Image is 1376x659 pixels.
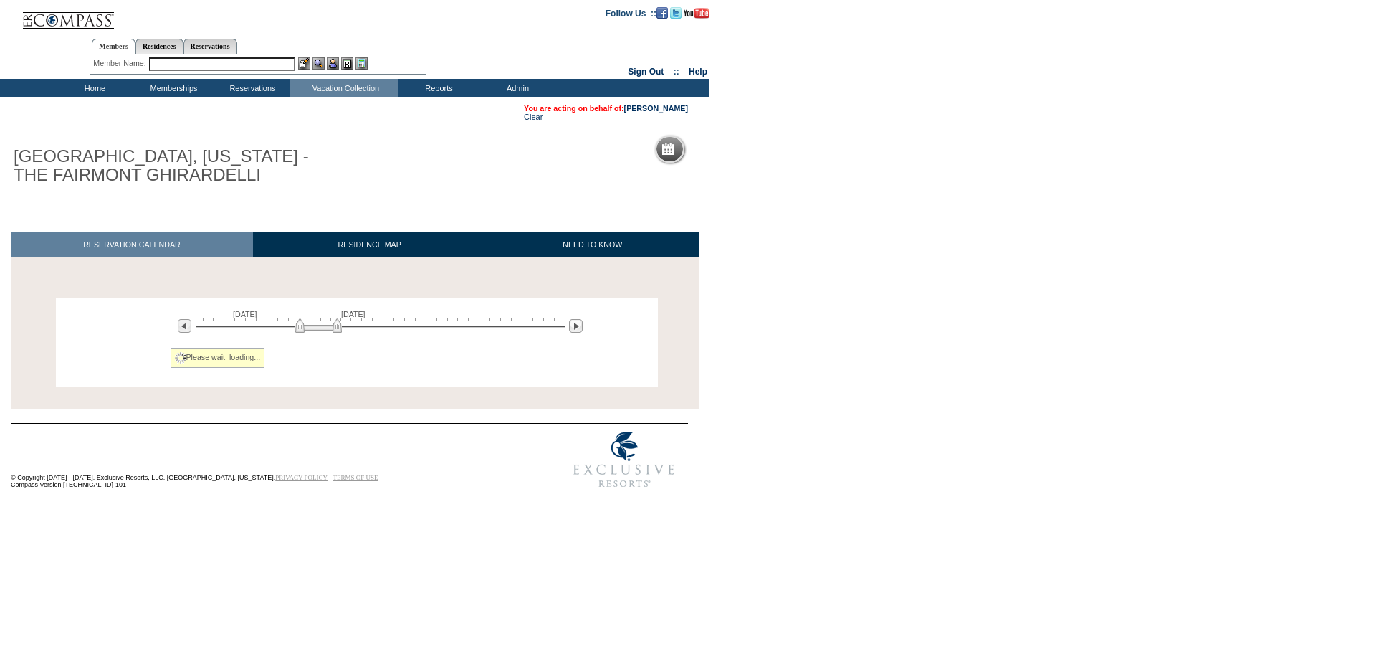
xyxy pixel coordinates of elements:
a: RESIDENCE MAP [253,232,487,257]
img: spinner2.gif [175,352,186,364]
a: Sign Out [628,67,664,77]
td: Vacation Collection [290,79,398,97]
div: Member Name: [93,57,148,70]
a: Follow us on Twitter [670,8,682,16]
td: Home [54,79,133,97]
img: Exclusive Resorts [560,424,688,496]
img: Impersonate [327,57,339,70]
img: Next [569,319,583,333]
td: Reports [398,79,477,97]
img: Previous [178,319,191,333]
img: Subscribe to our YouTube Channel [684,8,709,19]
a: TERMS OF USE [333,474,378,481]
a: Members [92,39,135,54]
span: :: [674,67,679,77]
td: Memberships [133,79,211,97]
img: Reservations [341,57,353,70]
a: [PERSON_NAME] [624,104,688,113]
h5: Reservation Calendar [680,145,790,154]
span: [DATE] [341,310,365,318]
img: b_edit.gif [298,57,310,70]
td: Follow Us :: [606,7,656,19]
a: Subscribe to our YouTube Channel [684,8,709,16]
span: You are acting on behalf of: [524,104,688,113]
img: Become our fan on Facebook [656,7,668,19]
a: Residences [135,39,183,54]
a: NEED TO KNOW [486,232,699,257]
a: Reservations [183,39,237,54]
td: Admin [477,79,555,97]
img: b_calculator.gif [355,57,368,70]
a: Clear [524,113,543,121]
img: Follow us on Twitter [670,7,682,19]
td: © Copyright [DATE] - [DATE]. Exclusive Resorts, LLC. [GEOGRAPHIC_DATA], [US_STATE]. Compass Versi... [11,425,512,496]
img: View [312,57,325,70]
a: Become our fan on Facebook [656,8,668,16]
span: [DATE] [233,310,257,318]
div: Please wait, loading... [171,348,265,368]
a: PRIVACY POLICY [275,474,328,481]
a: RESERVATION CALENDAR [11,232,253,257]
h1: [GEOGRAPHIC_DATA], [US_STATE] - THE FAIRMONT GHIRARDELLI [11,144,332,188]
td: Reservations [211,79,290,97]
a: Help [689,67,707,77]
